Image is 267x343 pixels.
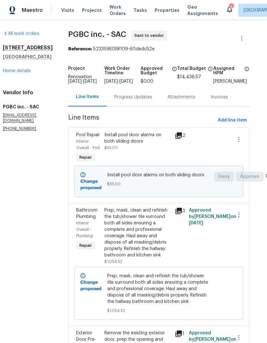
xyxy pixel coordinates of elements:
[3,104,53,110] h5: PGBC inc. - SAC
[175,330,185,338] div: 1
[82,7,102,13] span: Projects
[104,132,171,145] div: Install pool door alarms on both sliding doors
[104,66,141,75] h5: Work Order Timeline
[141,66,170,75] h5: Approved Budget
[107,307,211,314] span: $1,054.52
[213,79,249,84] div: [PERSON_NAME]
[76,208,98,219] span: Bathroom Plumbing
[68,46,249,52] div: 5233S9E05R109-60dedc52e
[68,75,97,84] span: Renovation
[213,66,242,75] h5: Assigned HPM
[215,114,249,126] button: Add line item
[133,8,147,13] span: Tasks
[61,7,74,13] span: Visits
[134,32,166,39] span: Sent to vendor
[68,66,85,71] h5: Project
[68,47,92,51] b: Reference:
[3,69,31,73] a: Home details
[107,172,211,178] span: Install pool door alarms on both sliding doors
[177,75,201,79] span: $14,436.57
[3,89,53,96] h4: Vendor Info
[175,132,185,139] div: 2
[177,66,206,71] h5: Total Budget
[189,208,236,225] span: Approved by [PERSON_NAME] on
[189,221,203,225] span: [DATE]
[104,79,118,84] span: [DATE]
[104,146,118,150] span: $55.00
[76,221,93,238] span: Interior Overall - Plumbing
[3,31,39,36] a: All work orders
[76,139,100,150] span: Interior Overall - Pool
[104,79,133,84] span: -
[68,114,215,126] span: Line Items
[167,94,195,100] div: Attachments
[218,116,247,124] span: Add line item
[83,79,97,84] span: [DATE]
[141,79,153,84] span: $0.00
[76,94,99,100] div: Line Items
[236,172,263,181] button: Approve
[80,280,101,291] b: Change proposed
[76,133,100,137] span: Pool Repair
[104,260,122,264] span: $1,054.52
[68,79,82,84] span: [DATE]
[114,94,152,100] div: Progress Updates
[119,79,133,84] span: [DATE]
[211,94,228,100] div: Invoices
[244,66,249,79] span: The hpm assigned to this work order.
[107,181,211,187] span: $55.00
[172,66,177,79] span: The total cost of line items that have been approved by both Opendoor and the Trade Partner. This...
[229,4,233,10] div: 3
[77,242,94,249] span: Repair
[155,7,180,13] span: Properties
[104,207,171,258] div: Prep, mask, clean and refinish the tub/shower tile surround both all sides ensuring a complete an...
[214,172,234,181] button: Deny
[208,66,213,75] span: The total cost of line items that have been proposed by Opendoor. This sum includes line items th...
[109,4,126,17] span: Work Orders
[175,207,185,215] div: 3
[68,30,126,38] span: PGBC inc. - SAC
[107,273,211,305] span: Prep, mask, clean and refinish the tub/shower tile surround both all sides ensuring a complete an...
[187,4,218,17] span: Geo Assignments
[22,7,43,13] span: Maestro
[77,154,94,161] span: Repair
[80,179,101,190] b: Change proposed
[68,79,97,84] span: -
